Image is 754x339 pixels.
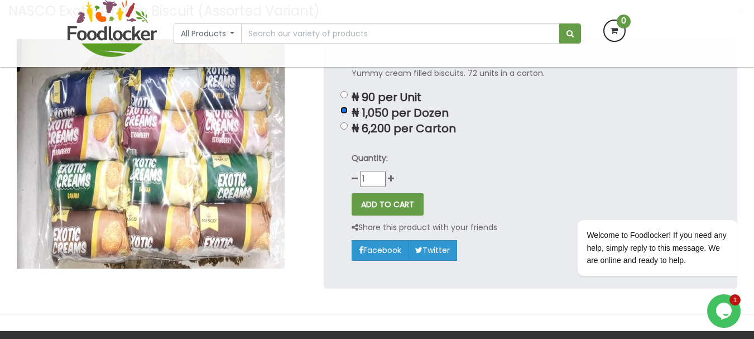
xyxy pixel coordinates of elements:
[352,221,497,234] p: Share this product with your friends
[17,39,285,269] img: NASCO Exotic Cream Biscuit (Assorted Variant)
[340,107,348,114] input: ₦ 1,050 per Dozen
[241,23,559,44] input: Search our variety of products
[617,15,631,28] span: 0
[352,67,709,80] p: Yummy cream filled biscuits. 72 units in a carton.
[542,157,743,289] iframe: chat widget
[707,294,743,328] iframe: chat widget
[352,107,709,120] p: ₦ 1,050 per Dozen
[352,122,709,135] p: ₦ 6,200 per Carton
[408,240,457,260] a: Twitter
[352,152,388,164] strong: Quantity:
[174,23,242,44] button: All Products
[340,91,348,98] input: ₦ 90 per Unit
[352,91,709,104] p: ₦ 90 per Unit
[352,240,409,260] a: Facebook
[340,122,348,130] input: ₦ 6,200 per Carton
[352,193,424,216] button: ADD TO CART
